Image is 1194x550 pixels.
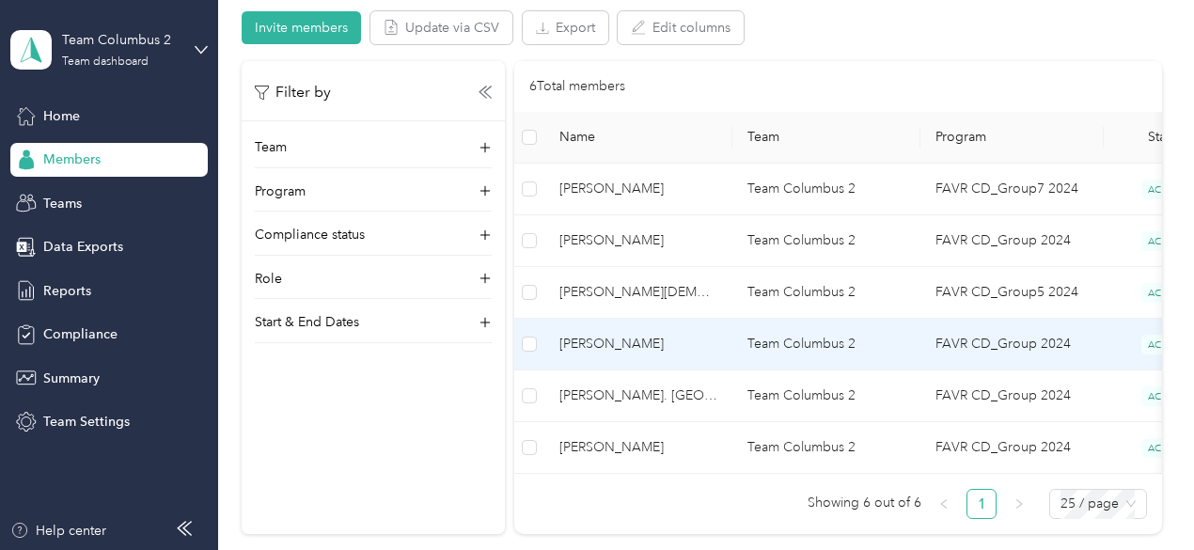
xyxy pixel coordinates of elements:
span: right [1013,498,1025,510]
span: [PERSON_NAME] [559,334,717,354]
td: FAVR CD_Group 2024 [920,319,1104,370]
td: Morgan EH. Fumara [544,370,732,422]
td: Katie L. Elekes [544,319,732,370]
span: [PERSON_NAME][DEMOGRAPHIC_DATA] (You) [559,282,717,303]
td: Team Columbus 2 [732,422,920,474]
p: Team [255,137,287,157]
td: Team Columbus 2 [732,319,920,370]
span: Reports [43,281,91,301]
td: FAVR CD_Group 2024 [920,215,1104,267]
button: Invite members [242,11,361,44]
td: FAVR CD_Group 2024 [920,422,1104,474]
span: [PERSON_NAME] [559,230,717,251]
p: Start & End Dates [255,312,359,332]
td: FAVR CD_Group 2024 [920,370,1104,422]
span: Teams [43,194,82,213]
span: [PERSON_NAME] [559,437,717,458]
span: ACTIVE [1141,231,1188,251]
span: Summary [43,369,100,388]
span: ACTIVE [1141,335,1188,354]
td: Team Columbus 2 [732,370,920,422]
th: Program [920,112,1104,164]
span: Compliance [43,324,118,344]
td: FAVR CD_Group5 2024 [920,267,1104,319]
li: Next Page [1004,489,1034,519]
button: right [1004,489,1034,519]
td: Courtney T. Cunningham [544,215,732,267]
p: Role [255,269,282,289]
button: Edit columns [618,11,744,44]
span: 25 / page [1060,490,1136,518]
td: Team Columbus 2 [732,164,920,215]
span: [PERSON_NAME] [559,179,717,199]
button: Help center [10,521,106,541]
span: [PERSON_NAME]. [GEOGRAPHIC_DATA] [559,385,717,406]
a: 1 [967,490,996,518]
th: Name [544,112,732,164]
span: Members [43,149,101,169]
span: ACTIVE [1141,386,1188,406]
button: Export [523,11,608,44]
div: Team dashboard [62,56,149,68]
span: Showing 6 out of 6 [808,489,921,517]
span: Data Exports [43,237,123,257]
td: Erin M. Christian (You) [544,267,732,319]
span: Name [559,129,717,145]
span: ACTIVE [1141,283,1188,303]
span: Team Settings [43,412,130,432]
p: Filter by [255,81,331,104]
span: Home [43,106,80,126]
span: left [938,498,950,510]
iframe: Everlance-gr Chat Button Frame [1089,445,1194,550]
div: Team Columbus 2 [62,30,180,50]
td: FAVR CD_Group7 2024 [920,164,1104,215]
th: Team [732,112,920,164]
li: Previous Page [929,489,959,519]
div: Page Size [1049,489,1147,519]
td: Daniel J. Gross [544,164,732,215]
li: 1 [966,489,997,519]
p: Compliance status [255,225,365,244]
p: 6 Total members [529,76,625,97]
td: Team Columbus 2 [732,267,920,319]
button: Update via CSV [370,11,512,44]
button: left [929,489,959,519]
span: ACTIVE [1141,180,1188,199]
p: Program [255,181,306,201]
td: Jimmy Hartmeyer [544,422,732,474]
td: Team Columbus 2 [732,215,920,267]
